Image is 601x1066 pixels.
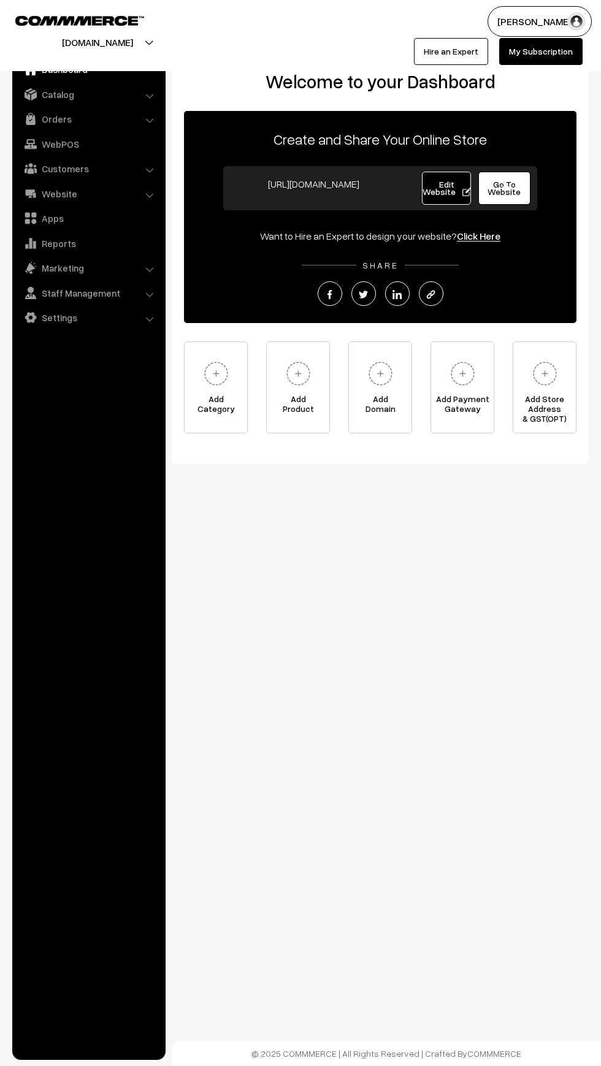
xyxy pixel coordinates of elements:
span: Add Domain [349,394,412,419]
a: Website [15,183,161,205]
p: Create and Share Your Online Store [184,128,576,150]
h2: Welcome to your Dashboard [184,70,576,93]
a: AddProduct [266,341,330,433]
a: Click Here [457,230,500,242]
img: COMMMERCE [15,16,144,25]
footer: © 2025 COMMMERCE | All Rights Reserved | Crafted By [172,1041,601,1066]
img: plus.svg [281,357,315,390]
img: user [567,12,586,31]
span: Add Category [185,394,247,419]
a: Settings [15,306,161,329]
span: Edit Website [423,179,471,197]
a: Add Store Address& GST(OPT) [513,341,576,433]
a: Catalog [15,83,161,105]
a: Edit Website [422,172,471,205]
a: Add PaymentGateway [431,341,494,433]
a: COMMMERCE [467,1048,521,1059]
a: Marketing [15,257,161,279]
span: Add Store Address & GST(OPT) [513,394,576,419]
a: AddDomain [348,341,412,433]
button: [DOMAIN_NAME] [19,27,176,58]
span: Go To Website [488,179,521,197]
a: Reports [15,232,161,254]
a: WebPOS [15,133,161,155]
a: Orders [15,108,161,130]
div: Want to Hire an Expert to design your website? [184,229,576,243]
img: plus.svg [446,357,480,390]
a: Staff Management [15,282,161,304]
a: Go To Website [478,172,530,205]
img: plus.svg [364,357,397,390]
a: Customers [15,158,161,180]
img: plus.svg [199,357,233,390]
a: COMMMERCE [15,12,123,27]
span: Add Product [267,394,329,419]
a: Apps [15,207,161,229]
span: SHARE [356,260,405,270]
a: AddCategory [184,341,248,433]
a: My Subscription [499,38,583,65]
button: [PERSON_NAME]… [488,6,592,37]
a: Hire an Expert [414,38,488,65]
img: plus.svg [528,357,562,390]
span: Add Payment Gateway [431,394,494,419]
